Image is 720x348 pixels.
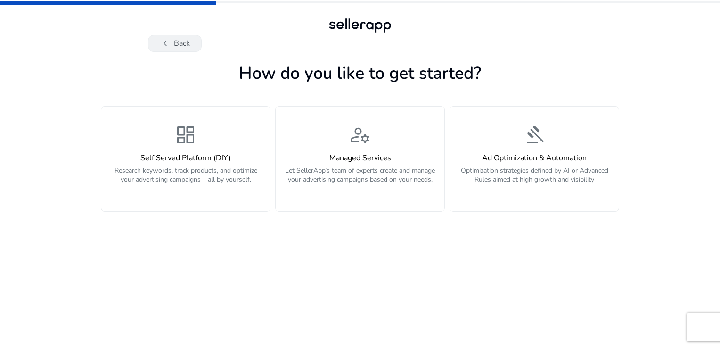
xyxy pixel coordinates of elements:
span: chevron_left [160,38,171,49]
button: gavelAd Optimization & AutomationOptimization strategies defined by AI or Advanced Rules aimed at... [450,106,619,212]
span: dashboard [174,124,197,146]
p: Let SellerApp’s team of experts create and manage your advertising campaigns based on your needs. [281,166,439,194]
h4: Managed Services [281,154,439,163]
h1: How do you like to get started? [101,63,619,83]
button: dashboardSelf Served Platform (DIY)Research keywords, track products, and optimize your advertisi... [101,106,270,212]
span: manage_accounts [349,124,371,146]
span: gavel [523,124,546,146]
p: Optimization strategies defined by AI or Advanced Rules aimed at high growth and visibility [456,166,613,194]
h4: Ad Optimization & Automation [456,154,613,163]
p: Research keywords, track products, and optimize your advertising campaigns – all by yourself. [107,166,264,194]
button: chevron_leftBack [148,35,202,52]
h4: Self Served Platform (DIY) [107,154,264,163]
button: manage_accountsManaged ServicesLet SellerApp’s team of experts create and manage your advertising... [275,106,445,212]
